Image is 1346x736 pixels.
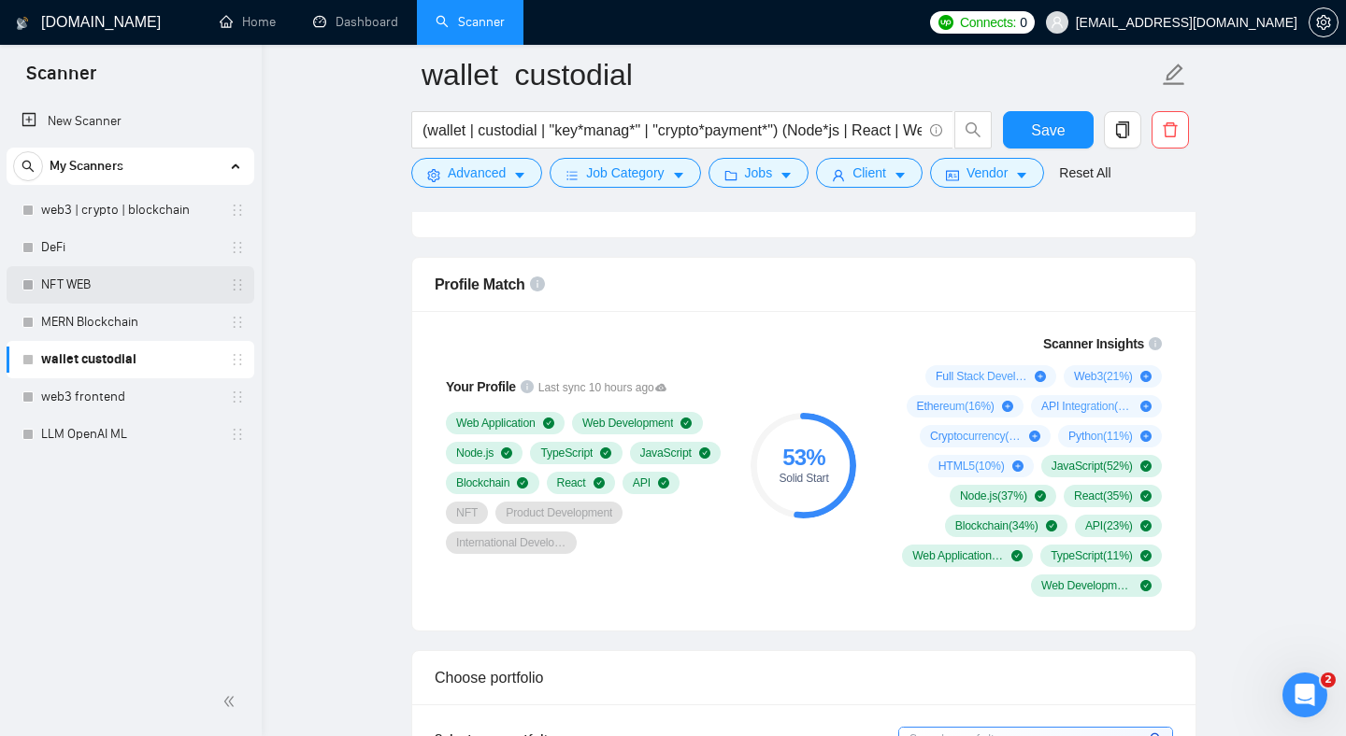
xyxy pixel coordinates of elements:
[1162,63,1186,87] span: edit
[543,418,554,429] span: check-circle
[14,160,42,173] span: search
[230,240,245,255] span: holder
[930,124,942,136] span: info-circle
[1074,488,1133,503] span: React ( 35 %)
[1140,490,1152,502] span: check-circle
[436,14,505,30] a: searchScanner
[435,651,1173,704] div: Choose portfolio
[1085,518,1133,533] span: API ( 23 %)
[640,446,692,460] span: JavaScript
[917,399,995,414] span: Ethereum ( 16 %)
[1149,337,1162,350] span: info-circle
[1321,672,1336,687] span: 2
[11,60,111,99] span: Scanner
[1003,111,1094,149] button: Save
[422,119,922,142] input: Search Freelance Jobs...
[751,473,856,484] div: Solid Start
[1309,7,1339,37] button: setting
[1140,580,1152,591] span: check-circle
[1153,121,1188,138] span: delete
[513,168,526,182] span: caret-down
[501,447,512,459] span: check-circle
[448,163,506,183] span: Advanced
[594,477,605,488] span: check-circle
[780,168,793,182] span: caret-down
[960,12,1016,33] span: Connects:
[955,121,991,138] span: search
[230,277,245,292] span: holder
[41,341,219,378] a: wallet custodial
[566,168,579,182] span: bars
[7,148,254,453] li: My Scanners
[456,505,478,520] span: NFT
[456,416,536,431] span: Web Application
[699,447,710,459] span: check-circle
[582,416,674,431] span: Web Development
[1310,15,1338,30] span: setting
[1140,460,1152,472] span: check-circle
[557,475,586,490] span: React
[50,148,123,185] span: My Scanners
[506,505,612,520] span: Product Development
[230,352,245,367] span: holder
[936,369,1027,384] span: Full Stack Development ( 76 %)
[658,477,669,488] span: check-circle
[955,518,1038,533] span: Blockchain ( 34 %)
[672,168,685,182] span: caret-down
[230,427,245,442] span: holder
[540,446,593,460] span: TypeScript
[1140,431,1152,442] span: plus-circle
[41,266,219,304] a: NFT WEB
[680,418,692,429] span: check-circle
[517,477,528,488] span: check-circle
[967,163,1008,183] span: Vendor
[709,158,809,188] button: folderJobscaret-down
[21,103,239,140] a: New Scanner
[16,8,29,38] img: logo
[1046,520,1057,531] span: check-circle
[427,168,440,182] span: setting
[852,163,886,183] span: Client
[1282,672,1327,717] iframe: Intercom live chat
[946,168,959,182] span: idcard
[745,163,773,183] span: Jobs
[222,692,241,711] span: double-left
[41,191,219,229] a: web3 | crypto | blockchain
[41,378,219,416] a: web3 frontend
[1140,401,1152,412] span: plus-circle
[938,15,953,30] img: upwork-logo.png
[13,151,43,181] button: search
[1140,371,1152,382] span: plus-circle
[1035,490,1046,502] span: check-circle
[422,51,1158,98] input: Scanner name...
[1002,401,1013,412] span: plus-circle
[411,158,542,188] button: settingAdvancedcaret-down
[1140,520,1152,531] span: check-circle
[41,304,219,341] a: MERN Blockchain
[724,168,737,182] span: folder
[1020,12,1027,33] span: 0
[1104,111,1141,149] button: copy
[1068,429,1133,444] span: Python ( 11 %)
[1074,369,1133,384] span: Web3 ( 21 %)
[538,379,667,397] span: Last sync 10 hours ago
[633,475,651,490] span: API
[41,229,219,266] a: DeFi
[930,158,1044,188] button: idcardVendorcaret-down
[1051,548,1133,563] span: TypeScript ( 11 %)
[954,111,992,149] button: search
[446,379,516,394] span: Your Profile
[1059,163,1110,183] a: Reset All
[912,548,1004,563] span: Web Application ( 16 %)
[230,315,245,330] span: holder
[1041,578,1133,593] span: Web Development ( 11 %)
[1051,16,1064,29] span: user
[1152,111,1189,149] button: delete
[930,429,1022,444] span: Cryptocurrency ( 11 %)
[832,168,845,182] span: user
[751,446,856,469] div: 53 %
[1011,550,1023,561] span: check-circle
[1140,550,1152,561] span: check-circle
[1309,15,1339,30] a: setting
[1015,168,1028,182] span: caret-down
